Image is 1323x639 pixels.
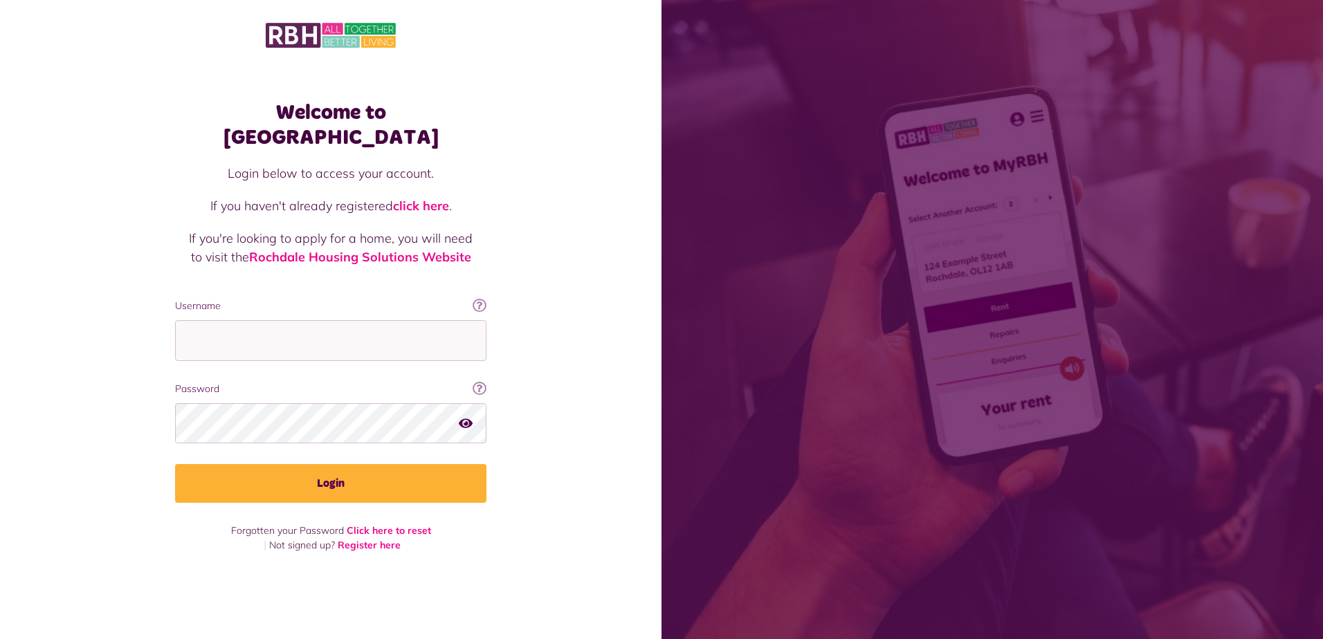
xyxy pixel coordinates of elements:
[393,198,449,214] a: click here
[249,249,471,265] a: Rochdale Housing Solutions Website
[189,229,473,266] p: If you're looking to apply for a home, you will need to visit the
[231,524,344,537] span: Forgotten your Password
[175,382,486,396] label: Password
[175,464,486,503] button: Login
[269,539,335,551] span: Not signed up?
[338,539,401,551] a: Register here
[347,524,431,537] a: Click here to reset
[175,299,486,313] label: Username
[175,100,486,150] h1: Welcome to [GEOGRAPHIC_DATA]
[189,196,473,215] p: If you haven't already registered .
[189,164,473,183] p: Login below to access your account.
[266,21,396,50] img: MyRBH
